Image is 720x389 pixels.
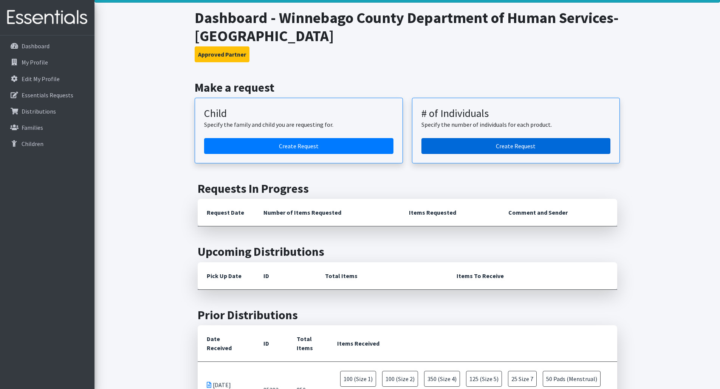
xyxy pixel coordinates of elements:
h2: Prior Distributions [198,308,617,322]
h1: Dashboard - Winnebago County Department of Human Services-[GEOGRAPHIC_DATA] [195,9,620,45]
p: Dashboard [22,42,50,50]
th: Number of Items Requested [254,199,400,226]
a: Create a request by number of individuals [421,138,611,154]
span: 125 (Size 5) [466,371,502,387]
h3: Child [204,107,393,120]
a: My Profile [3,55,91,70]
th: Date Received [198,325,254,362]
h2: Requests In Progress [198,181,617,196]
th: Total Items [316,262,447,290]
a: Dashboard [3,38,91,54]
h2: Upcoming Distributions [198,244,617,259]
th: ID [254,262,316,290]
button: Approved Partner [195,46,249,62]
a: Essentials Requests [3,88,91,103]
a: Families [3,120,91,135]
th: Items Requested [400,199,499,226]
th: Pick Up Date [198,262,254,290]
th: Items To Receive [447,262,617,290]
th: Items Received [328,325,617,362]
p: Edit My Profile [22,75,60,83]
span: 50 Pads (Menstrual) [543,371,601,387]
th: Request Date [198,199,254,226]
span: 25 Size 7 [508,371,537,387]
p: Specify the family and child you are requesting for. [204,120,393,129]
th: Comment and Sender [499,199,617,226]
p: Essentials Requests [22,91,73,99]
span: 100 (Size 1) [340,371,376,387]
th: Total Items [288,325,328,362]
a: Distributions [3,104,91,119]
h2: Make a request [195,80,620,95]
h3: # of Individuals [421,107,611,120]
th: ID [254,325,288,362]
span: 100 (Size 2) [382,371,418,387]
p: My Profile [22,58,48,66]
p: Families [22,124,43,131]
p: Children [22,140,43,148]
a: Children [3,136,91,151]
p: Distributions [22,108,56,115]
p: Specify the number of individuals for each product. [421,120,611,129]
img: HumanEssentials [3,5,91,30]
a: Edit My Profile [3,71,91,86]
a: Create a request for a child or family [204,138,393,154]
span: 350 (Size 4) [424,371,460,387]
